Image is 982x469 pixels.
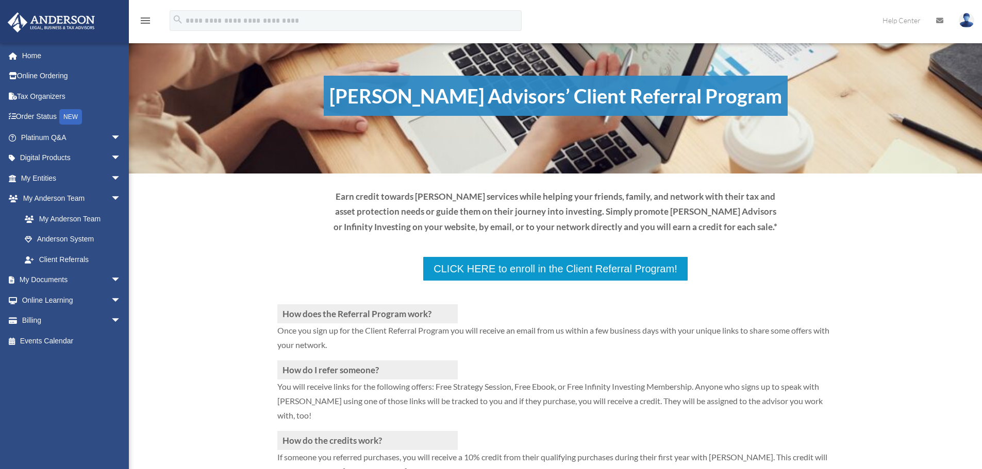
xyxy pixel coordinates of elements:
a: Platinum Q&Aarrow_drop_down [7,127,137,148]
a: CLICK HERE to enroll in the Client Referral Program! [422,256,688,282]
a: My Documentsarrow_drop_down [7,270,137,290]
a: Billingarrow_drop_down [7,310,137,331]
a: Tax Organizers [7,86,137,107]
a: Anderson System [14,229,137,250]
a: menu [139,18,152,27]
a: My Anderson Teamarrow_drop_down [7,188,137,209]
h3: How do the credits work? [277,431,458,450]
a: Digital Productsarrow_drop_down [7,148,137,168]
span: arrow_drop_down [111,188,131,210]
span: arrow_drop_down [111,127,131,148]
i: search [172,14,184,25]
span: arrow_drop_down [111,148,131,169]
img: Anderson Advisors Platinum Portal [5,12,98,32]
p: Once you sign up for the Client Referral Program you will receive an email from us within a few b... [277,323,834,360]
a: Online Learningarrow_drop_down [7,290,137,310]
a: Order StatusNEW [7,107,137,128]
h3: How do I refer someone? [277,360,458,379]
i: menu [139,14,152,27]
a: Events Calendar [7,331,137,351]
a: Client Referrals [14,249,131,270]
a: Online Ordering [7,66,137,86]
span: arrow_drop_down [111,290,131,311]
span: arrow_drop_down [111,310,131,332]
p: You will receive links for the following offers: Free Strategy Session, Free Ebook, or Free Infin... [277,379,834,431]
a: My Anderson Team [14,209,137,229]
img: User Pic [959,13,974,28]
a: Home [7,45,137,66]
span: arrow_drop_down [111,270,131,291]
a: My Entitiesarrow_drop_down [7,168,137,188]
p: Earn credit towards [PERSON_NAME] services while helping your friends, family, and network with t... [333,189,778,235]
span: arrow_drop_down [111,168,131,189]
h3: How does the Referral Program work? [277,304,458,323]
div: NEW [59,109,82,125]
h1: [PERSON_NAME] Advisors’ Client Referral Program [324,76,788,116]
